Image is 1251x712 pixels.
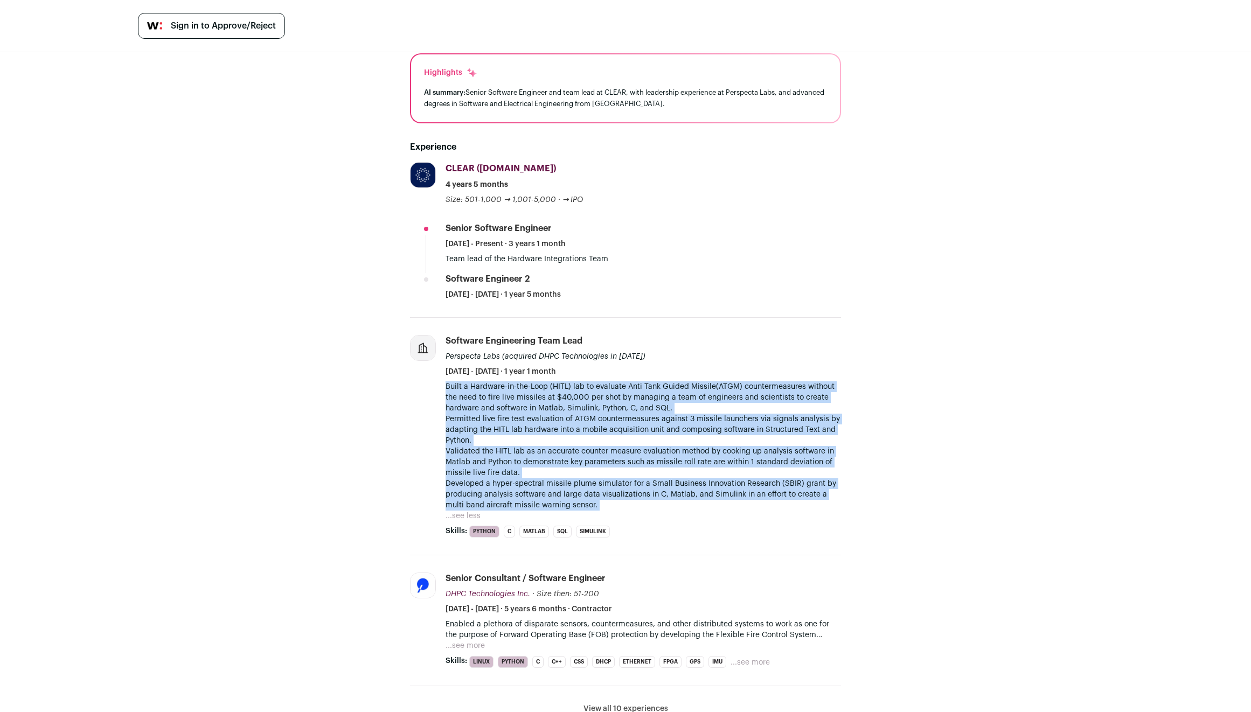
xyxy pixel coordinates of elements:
[446,366,556,377] span: [DATE] - [DATE] · 1 year 1 month
[446,353,645,360] span: Perspecta Labs (acquired DHPC Technologies in [DATE])
[548,656,566,668] li: C++
[424,87,827,109] div: Senior Software Engineer and team lead at CLEAR, with leadership experience at Perspecta Labs, an...
[411,336,435,360] img: company-logo-placeholder-414d4e2ec0e2ddebbe968bf319fdfe5acfe0c9b87f798d344e800bc9a89632a0.png
[708,656,726,668] li: IMU
[519,526,549,538] li: MATLAB
[138,13,285,39] a: Sign in to Approve/Reject
[558,194,560,205] span: ·
[659,656,682,668] li: FPGA
[446,511,481,521] button: ...see less
[570,656,588,668] li: CSS
[446,619,841,640] p: Enabled a plethora of disparate sensors, countermeasures, and other distributed systems to work a...
[446,640,485,651] button: ...see more
[411,573,435,598] img: 35143d40ec82289d86e9c1c8e97228c118e8705d977e1c33d32e962d71bcfca5
[446,196,556,204] span: Size: 501-1,000 → 1,001-5,000
[469,526,499,538] li: Python
[446,239,566,249] span: [DATE] - Present · 3 years 1 month
[411,163,435,187] img: 5023151f8acc22f028a9fd5ecec877c8361df31ae5b3e7f6a8b6df7d0f6352fb.jpg
[446,289,561,300] span: [DATE] - [DATE] · 1 year 5 months
[446,335,582,347] div: Software Engineering Team Lead
[619,656,655,668] li: Ethernet
[171,19,276,32] span: Sign in to Approve/Reject
[592,656,615,668] li: DHCP
[686,656,704,668] li: GPS
[446,655,467,666] span: Skills:
[147,22,162,30] img: wellfound-symbol-flush-black-fb3c872781a75f747ccb3a119075da62bfe97bd399995f84a933054e44a575c4.png
[553,526,572,538] li: SQL
[532,590,599,598] span: · Size then: 51-200
[446,273,530,285] div: Software engineer 2
[446,381,841,511] p: Built a Hardware-in-the-Loop (HITL) lab to evaluate Anti Tank Guided Missile(ATGM) countermeasure...
[504,526,515,538] li: C
[446,254,841,264] p: Team lead of the Hardware Integrations Team
[424,89,465,96] span: AI summary:
[532,656,544,668] li: C
[469,656,494,668] li: Linux
[446,604,612,615] span: [DATE] - [DATE] · 5 years 6 months · Contractor
[562,196,583,204] span: → IPO
[498,656,528,668] li: Python
[446,526,467,536] span: Skills:
[446,164,556,173] span: CLEAR ([DOMAIN_NAME])
[731,657,770,668] button: ...see more
[576,526,610,538] li: Simulink
[446,222,552,234] div: Senior Software Engineer
[424,67,477,78] div: Highlights
[446,573,606,584] div: Senior Consultant / Software Engineer
[446,179,508,190] span: 4 years 5 months
[446,590,530,598] span: DHPC Technologies Inc.
[410,141,841,153] h2: Experience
